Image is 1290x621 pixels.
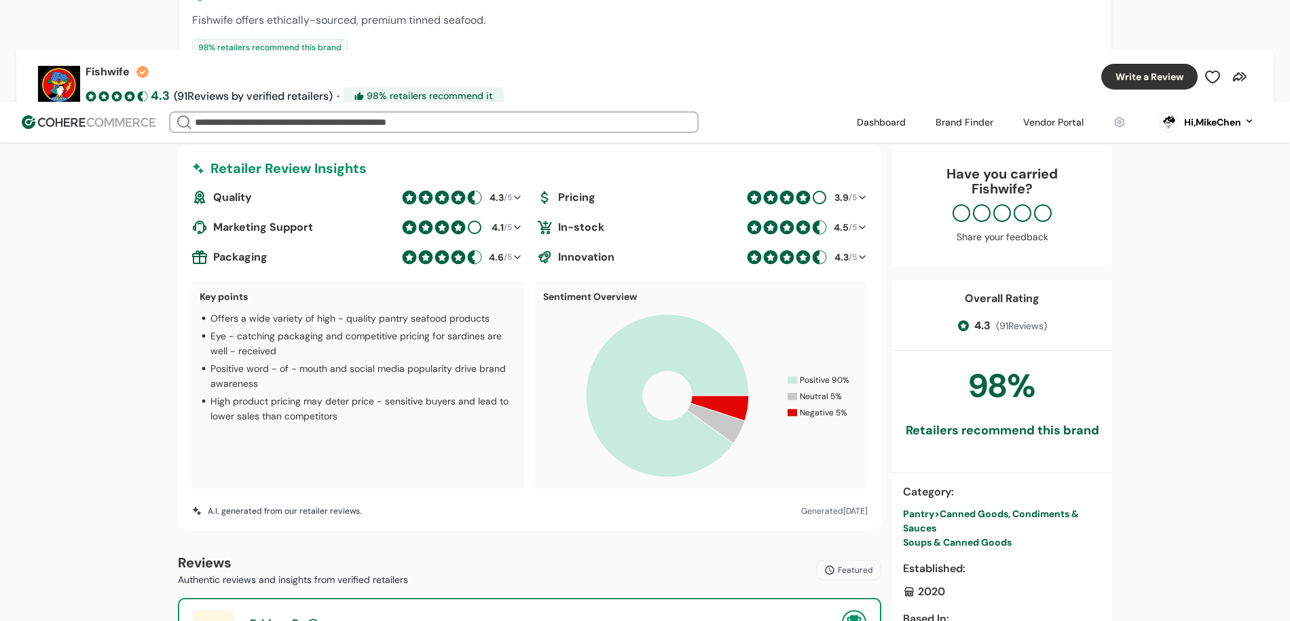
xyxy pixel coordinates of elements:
[210,361,516,391] p: Positive word - of - mouth and social media popularity drive brand awareness
[834,191,849,205] div: 3.9
[191,249,397,265] div: Packaging
[487,250,512,265] div: /5
[536,219,741,236] div: In-stock
[492,221,504,235] div: 4.1
[903,507,1101,550] a: Pantry>Canned Goods, Condiments & SaucesSoups & Canned Goods
[536,189,741,206] div: Pricing
[834,221,849,235] div: 4.5
[22,115,155,129] img: Cohere Logo
[487,191,512,205] div: /5
[996,319,1047,333] span: ( 91 Reviews)
[969,362,1036,411] div: 98 %
[210,311,490,326] p: Offers a wide variety of high - quality pantry seafood products
[490,191,504,205] div: 4.3
[906,230,1099,244] div: Share your feedback
[191,505,362,517] div: A.I. generated from our retailer reviews.
[192,39,348,56] div: 98 % retailers recommend this brand
[536,249,741,265] div: Innovation
[906,181,1099,196] p: Fishwife ?
[543,290,860,304] p: Sentiment Overview
[800,390,842,402] span: Neutral 5 %
[191,219,397,236] div: Marketing Support
[903,484,1101,500] div: Category :
[965,290,1039,307] div: Overall Rating
[191,189,397,206] div: Quality
[903,535,1101,550] div: Soups & Canned Goods
[487,221,512,235] div: /5
[1158,112,1179,132] svg: 0 percent
[1184,115,1255,130] button: Hi,MikeChen
[801,505,868,517] div: Generated [DATE]
[489,250,504,265] div: 4.6
[834,250,849,265] div: 4.3
[903,561,1101,577] div: Established :
[906,421,1099,440] div: Retailers recommend this brand
[178,554,232,571] b: Reviews
[800,407,847,419] span: Negative 5 %
[903,584,1101,600] div: 2020
[832,250,857,265] div: /5
[906,166,1099,196] div: Have you carried
[210,328,516,358] p: Eye - catching packaging and competitive pricing for sardines are well - received
[934,508,940,520] span: >
[191,158,868,178] div: Retailer Review Insights
[832,221,857,235] div: /5
[178,573,408,587] p: Authentic reviews and insights from verified retailers
[200,290,516,304] p: Key points
[974,318,991,334] span: 4.3
[838,564,873,576] span: Featured
[832,191,857,205] div: /5
[903,508,934,520] span: Pantry
[1184,115,1241,130] div: Hi, MikeChen
[800,374,849,386] span: Positive 90 %
[192,13,485,27] span: Fishwife offers ethically-sourced, premium tinned seafood.
[210,394,516,424] p: High product pricing may deter price - sensitive buyers and lead to lower sales than competitors
[903,508,1079,534] span: Canned Goods, Condiments & Sauces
